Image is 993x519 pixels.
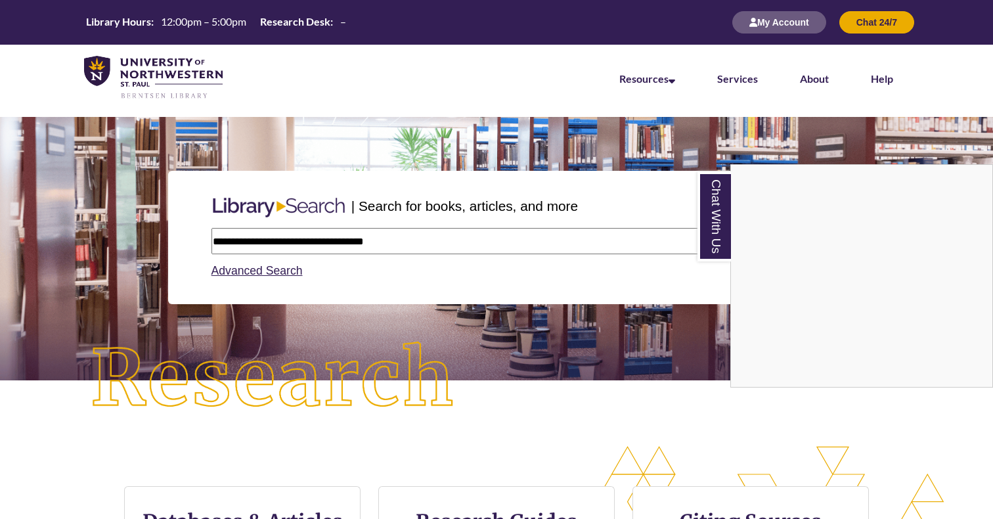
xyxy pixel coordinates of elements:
[730,164,993,388] div: Chat With Us
[731,165,992,387] iframe: Chat Widget
[619,72,675,85] a: Resources
[717,72,758,85] a: Services
[800,72,829,85] a: About
[84,56,223,100] img: UNWSP Library Logo
[697,171,731,261] a: Chat With Us
[871,72,893,85] a: Help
